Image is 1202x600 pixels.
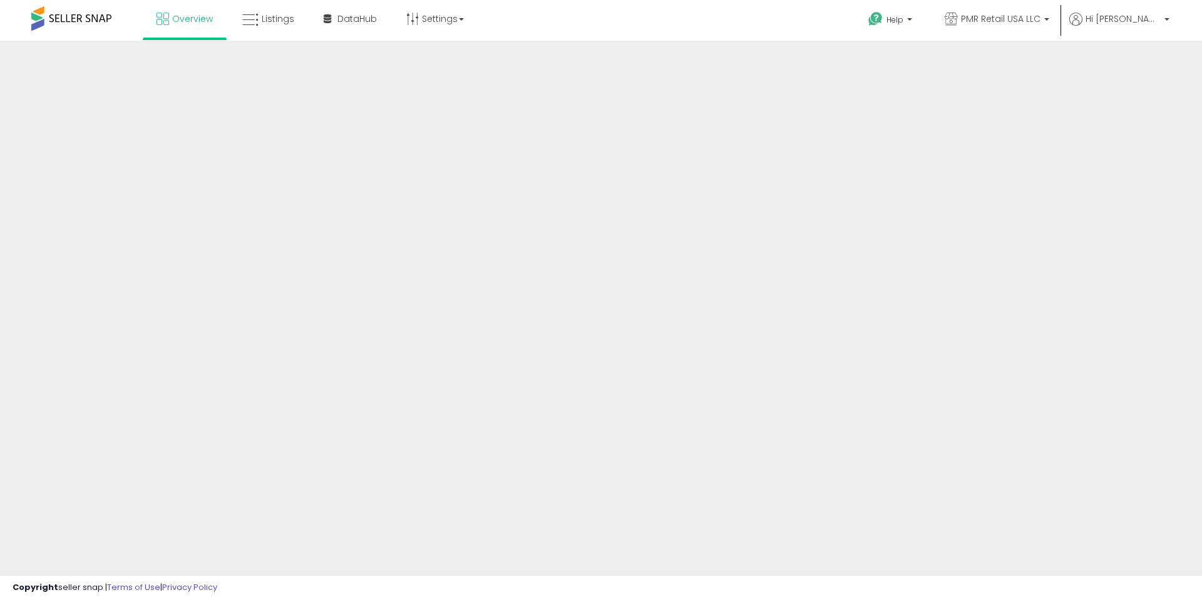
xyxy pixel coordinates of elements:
a: Help [858,2,925,41]
span: Hi [PERSON_NAME] [1086,13,1161,25]
span: Help [886,14,903,25]
span: Listings [262,13,294,25]
span: Overview [172,13,213,25]
i: Get Help [868,11,883,27]
span: PMR Retail USA LLC [961,13,1040,25]
span: DataHub [337,13,377,25]
a: Hi [PERSON_NAME] [1069,13,1169,41]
